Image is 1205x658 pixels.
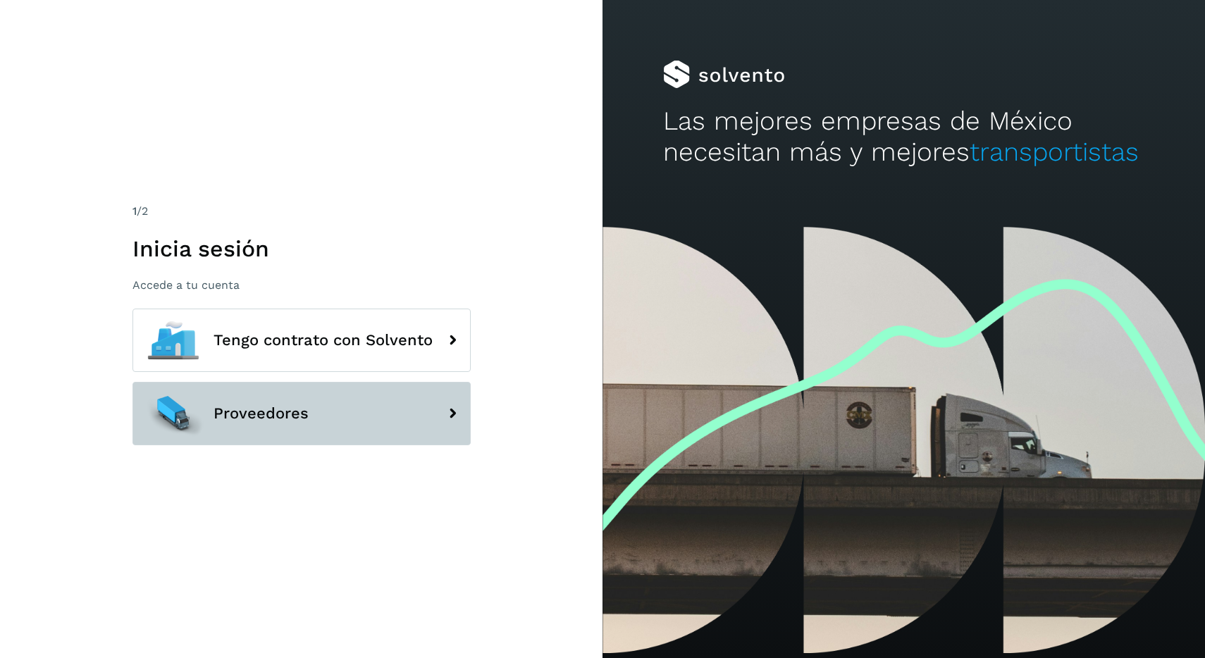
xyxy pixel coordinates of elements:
span: transportistas [970,137,1139,167]
span: 1 [132,204,137,218]
p: Accede a tu cuenta [132,278,471,292]
div: /2 [132,203,471,220]
button: Proveedores [132,382,471,445]
span: Tengo contrato con Solvento [214,332,433,349]
button: Tengo contrato con Solvento [132,309,471,372]
h1: Inicia sesión [132,235,471,262]
span: Proveedores [214,405,309,422]
h2: Las mejores empresas de México necesitan más y mejores [663,106,1145,168]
